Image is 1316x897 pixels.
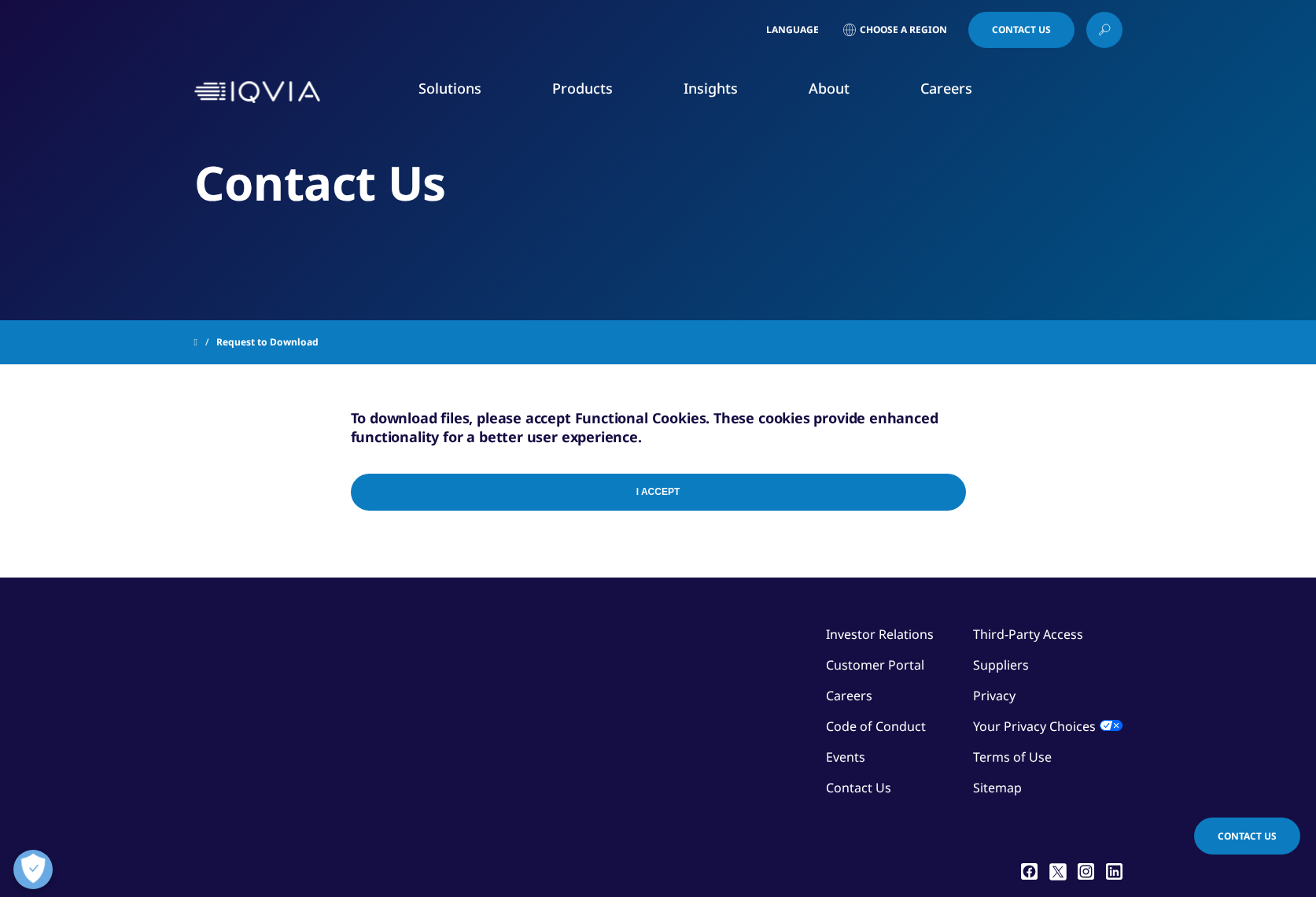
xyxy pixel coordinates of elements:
[351,474,966,511] input: I Accept
[826,718,926,735] a: Code of Conduct
[973,748,1052,766] a: Terms of Use
[973,656,1029,674] a: Suppliers
[826,748,865,766] a: Events
[826,779,891,796] a: Contact Us
[920,79,972,98] a: Careers
[973,779,1022,796] a: Sitemap
[809,79,850,98] a: About
[968,12,1075,48] a: Contact Us
[418,79,481,98] a: Solutions
[826,687,872,704] a: Careers
[326,55,1122,129] nav: Primary
[766,24,819,36] span: Language
[552,79,613,98] a: Products
[973,687,1016,704] a: Privacy
[1194,818,1300,855] a: Contact Us
[992,25,1051,35] span: Contact Us
[13,850,53,889] button: Präferenzen öffnen
[973,718,1122,735] a: Your Privacy Choices
[860,24,947,36] span: Choose a Region
[351,408,966,446] h5: To download files, please accept Functional Cookies. These cookies provide enhanced functionality...
[826,626,934,643] a: Investor Relations
[684,79,738,98] a: Insights
[194,153,1122,212] h2: Contact Us
[826,656,924,674] a: Customer Portal
[1218,829,1277,843] span: Contact Us
[216,328,319,356] span: Request to Download
[973,626,1083,643] a: Third-Party Access
[194,81,320,104] img: IQVIA Healthcare Information Technology and Pharma Clinical Research Company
